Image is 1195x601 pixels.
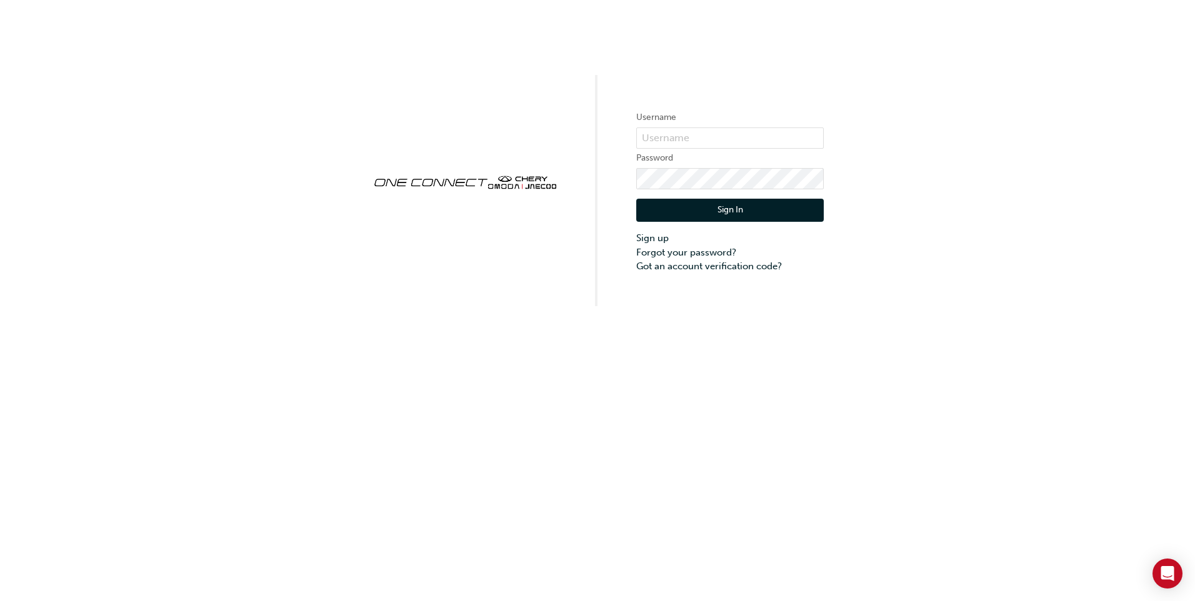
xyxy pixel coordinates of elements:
[636,259,824,274] a: Got an account verification code?
[636,127,824,149] input: Username
[636,246,824,260] a: Forgot your password?
[371,165,559,197] img: oneconnect
[636,231,824,246] a: Sign up
[636,110,824,125] label: Username
[636,199,824,222] button: Sign In
[636,151,824,166] label: Password
[1152,559,1182,589] div: Open Intercom Messenger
